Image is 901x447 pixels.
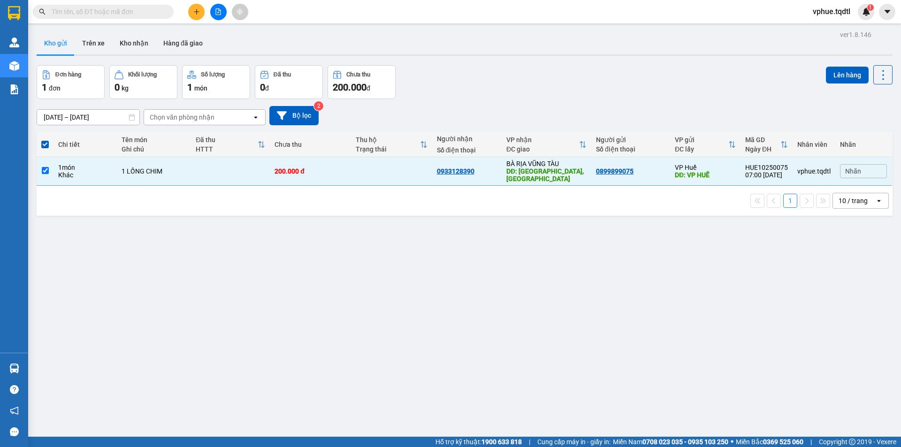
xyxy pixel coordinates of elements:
span: 1 [869,4,872,11]
div: Chi tiết [58,141,112,148]
span: Cung cấp máy in - giấy in: [537,437,611,447]
span: 200.000 [333,82,367,93]
div: 07:00 [DATE] [745,171,788,179]
span: 1 [42,82,47,93]
span: question-circle [10,385,19,394]
button: Hàng đã giao [156,32,210,54]
sup: 2 [314,101,323,111]
div: VP gửi [675,136,728,144]
span: Nhãn [845,167,861,175]
span: đ [265,84,269,92]
div: HTTT [196,145,258,153]
button: Chưa thu200.000đ [328,65,396,99]
div: ĐC giao [506,145,579,153]
span: Hỗ trợ kỹ thuật: [435,437,522,447]
div: 1 món [58,164,112,171]
div: DĐ: CHỢ ĐẤT ĐỎ, BÀ RỊA [506,167,587,182]
button: caret-down [879,4,895,20]
button: 1 [783,194,797,208]
div: BÀ RỊA VŨNG TÀU [506,160,587,167]
div: Chọn văn phòng nhận [150,113,214,122]
div: VP nhận [506,136,579,144]
img: warehouse-icon [9,38,19,47]
button: Kho gửi [37,32,75,54]
span: 0 [260,82,265,93]
img: solution-icon [9,84,19,94]
span: món [194,84,207,92]
button: file-add [210,4,227,20]
div: 1 LỒNG CHIM [122,167,187,175]
span: file-add [215,8,221,15]
strong: 0369 525 060 [763,438,803,446]
div: Chưa thu [275,141,346,148]
img: icon-new-feature [862,8,870,16]
div: ĐC lấy [675,145,728,153]
button: Kho nhận [112,32,156,54]
input: Select a date range. [37,110,139,125]
th: Toggle SortBy [191,132,270,157]
div: Số điện thoại [596,145,665,153]
div: ver 1.8.146 [840,30,871,40]
div: Khác [58,171,112,179]
span: copyright [849,439,855,445]
div: Nhân viên [797,141,831,148]
span: message [10,427,19,436]
div: 10 / trang [839,196,868,205]
div: VP Huế [675,164,736,171]
div: Tên món [122,136,187,144]
div: Ghi chú [122,145,187,153]
svg: open [875,197,883,205]
div: 0933128390 [437,167,474,175]
div: Số điện thoại [437,146,497,154]
button: Đã thu0đ [255,65,323,99]
span: aim [237,8,243,15]
th: Toggle SortBy [670,132,741,157]
th: Toggle SortBy [502,132,591,157]
img: warehouse-icon [9,364,19,373]
span: 0 [115,82,120,93]
span: notification [10,406,19,415]
strong: 0708 023 035 - 0935 103 250 [642,438,728,446]
div: Chưa thu [346,71,370,78]
div: Đã thu [274,71,291,78]
span: vphue.tqdtl [805,6,858,17]
div: 0899899075 [596,167,634,175]
button: Khối lượng0kg [109,65,177,99]
button: plus [188,4,205,20]
div: Trạng thái [356,145,420,153]
div: Người nhận [437,135,497,143]
div: Nhãn [840,141,887,148]
span: search [39,8,46,15]
img: logo-vxr [8,6,20,20]
span: đ [367,84,370,92]
span: kg [122,84,129,92]
span: caret-down [883,8,892,16]
div: Người gửi [596,136,665,144]
div: Khối lượng [128,71,157,78]
button: Bộ lọc [269,106,319,125]
span: | [810,437,812,447]
div: DĐ: VP HUẾ [675,171,736,179]
img: warehouse-icon [9,61,19,71]
span: plus [193,8,200,15]
button: Trên xe [75,32,112,54]
input: Tìm tên, số ĐT hoặc mã đơn [52,7,162,17]
span: Miền Bắc [736,437,803,447]
strong: 1900 633 818 [481,438,522,446]
div: Số lượng [201,71,225,78]
button: Đơn hàng1đơn [37,65,105,99]
span: | [529,437,530,447]
button: aim [232,4,248,20]
div: vphue.tqdtl [797,167,831,175]
button: Lên hàng [826,67,869,83]
div: Thu hộ [356,136,420,144]
div: Mã GD [745,136,780,144]
div: 200.000 đ [275,167,346,175]
span: Miền Nam [613,437,728,447]
span: đơn [49,84,61,92]
div: Ngày ĐH [745,145,780,153]
th: Toggle SortBy [741,132,793,157]
div: HUE10250075 [745,164,788,171]
div: Đơn hàng [55,71,81,78]
span: 1 [187,82,192,93]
